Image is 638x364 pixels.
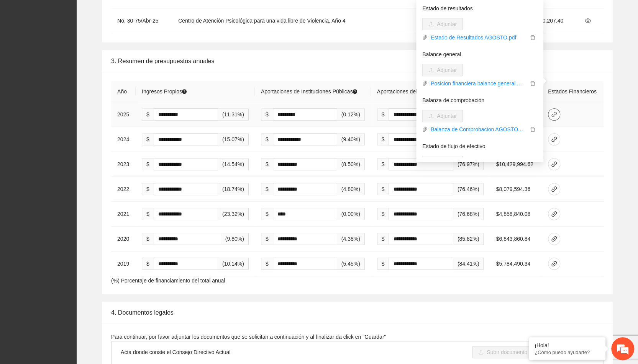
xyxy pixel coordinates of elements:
span: (0.12%) [337,108,365,121]
span: uploadSubir documento [472,349,533,355]
span: question-circle [353,89,357,94]
span: $ [142,158,154,170]
td: Centro de Atención Psicológica para una vida libre de Violencia, Año 4 [172,8,523,33]
th: Año [111,81,136,102]
span: (76.97%) [453,158,484,170]
span: $ [377,208,389,220]
span: (0.00%) [337,208,365,220]
button: uploadAdjuntar [422,18,463,30]
button: uploadSubir documento [472,346,533,358]
span: (85.82%) [453,233,484,245]
button: link [548,233,560,245]
span: $ [142,233,154,245]
a: Posicion financiera balance general AGOSTO.pdf [428,79,528,88]
span: (15.07%) [218,133,249,145]
button: link [548,108,560,121]
span: $ [261,158,273,170]
span: (9.80%) [221,233,249,245]
td: 2024 [111,127,136,152]
span: $ [261,108,273,121]
span: Aportaciones de Instituciones Públicas [261,88,358,95]
a: Estado de Resultados AGOSTO.pdf [428,33,528,42]
span: $ [261,258,273,270]
td: 2023 [111,152,136,177]
div: Minimizar ventana de chat en vivo [126,4,144,22]
span: Para continuar, por favor adjuntar los documentos que se solicitan a continuación y al finalizar ... [111,334,386,340]
td: 2020 [111,227,136,251]
p: ¿Cómo puedo ayudarte? [535,349,600,355]
button: uploadAdjuntar [422,110,463,122]
button: link [548,208,560,220]
button: delete [528,79,537,88]
td: 2021 [111,202,136,227]
span: link [548,236,560,242]
button: delete [528,125,537,134]
span: paper-clip [422,35,428,40]
span: $ [261,208,273,220]
span: delete [528,81,537,86]
p: Balanza de comprobación [422,96,537,104]
td: $6,843,860.84 [490,227,542,251]
span: $ [261,133,273,145]
span: (76.68%) [453,208,484,220]
td: 2022 [111,177,136,202]
span: $ [142,133,154,145]
button: uploadAdjuntar [422,64,463,76]
span: (84.41%) [453,258,484,270]
span: uploadAdjuntar [422,67,463,73]
button: link [548,133,560,145]
textarea: Escriba su mensaje y pulse “Intro” [4,209,146,236]
span: $ [261,183,273,195]
span: (9.40%) [337,133,365,145]
span: (8.50%) [337,158,365,170]
td: 2025 [111,102,136,127]
span: paper-clip [422,127,428,132]
span: paper-clip [422,81,428,86]
div: ¡Hola! [535,342,600,348]
button: upload [422,156,463,168]
span: Estamos en línea. [44,102,106,180]
span: link [548,111,560,118]
p: Estado de resultados [422,4,537,13]
li: Acta donde conste el Consejo Directivo Actual [112,341,603,363]
span: $ [377,233,389,245]
span: $ [377,183,389,195]
span: question-circle [182,89,187,94]
span: uploadAdjuntar [422,113,463,119]
span: $ [377,108,389,121]
span: $ [142,108,154,121]
span: (4.80%) [337,183,365,195]
div: 4. Documentos legales [111,302,604,323]
div: 3. Resumen de presupuestos anuales [111,50,604,72]
span: $ [377,258,389,270]
div: Chatee con nosotros ahora [40,39,129,49]
span: link [548,261,560,267]
td: $8,079,594.36 [490,177,542,202]
td: No. 30-75/Abr-25 [111,8,172,33]
button: link [548,158,560,170]
span: link [548,136,560,142]
a: Balanza de Comprobacion AGOSTO.pdf [428,125,528,134]
td: $5,784,490.34 [490,251,542,276]
button: eye [582,15,594,27]
span: $ [261,233,273,245]
button: link [548,183,560,195]
span: uploadAdjuntar [422,21,463,27]
span: (11.31%) [218,108,249,121]
span: (76.46%) [453,183,484,195]
span: link [548,161,560,167]
span: $ [142,258,154,270]
span: (18.74%) [218,183,249,195]
span: link [548,186,560,192]
span: (4.38%) [337,233,365,245]
span: delete [528,35,537,40]
span: (23.32%) [218,208,249,220]
span: Ingresos Propios [142,88,187,95]
p: Balance general [422,50,537,59]
span: $ [377,133,389,145]
div: (%) Porcentaje de financiamiento del total anual [102,72,613,294]
span: delete [528,127,537,132]
span: $ [142,208,154,220]
td: $2,810,207.40 [523,8,576,33]
span: Aportaciones del Sector Privado [377,88,458,95]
